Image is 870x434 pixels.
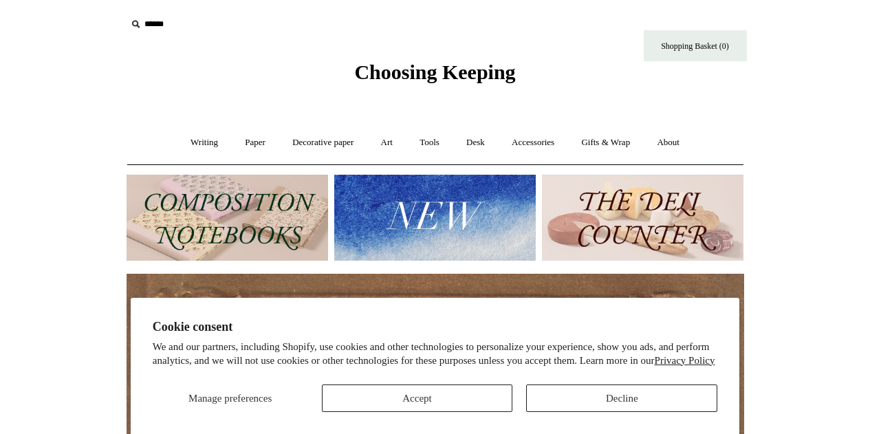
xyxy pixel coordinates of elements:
[354,61,515,83] span: Choosing Keeping
[153,340,718,367] p: We and our partners, including Shopify, use cookies and other technologies to personalize your ex...
[526,384,717,412] button: Decline
[280,124,366,161] a: Decorative paper
[232,124,278,161] a: Paper
[655,355,715,366] a: Privacy Policy
[334,175,536,261] img: New.jpg__PID:f73bdf93-380a-4a35-bcfe-7823039498e1
[644,30,747,61] a: Shopping Basket (0)
[354,72,515,81] a: Choosing Keeping
[569,124,642,161] a: Gifts & Wrap
[322,384,513,412] button: Accept
[407,124,452,161] a: Tools
[454,124,497,161] a: Desk
[542,175,743,261] img: The Deli Counter
[644,124,692,161] a: About
[127,175,328,261] img: 202302 Composition ledgers.jpg__PID:69722ee6-fa44-49dd-a067-31375e5d54ec
[153,384,308,412] button: Manage preferences
[178,124,230,161] a: Writing
[188,393,272,404] span: Manage preferences
[499,124,567,161] a: Accessories
[153,320,718,334] h2: Cookie consent
[369,124,405,161] a: Art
